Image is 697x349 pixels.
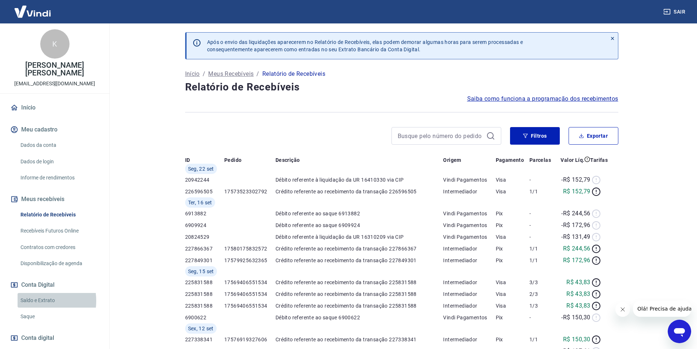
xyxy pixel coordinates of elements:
[276,233,443,241] p: Débito referente à liquidação da UR 16310209 via CIP
[561,175,590,184] p: -R$ 152,79
[185,233,224,241] p: 20824529
[9,330,101,346] a: Conta digital
[18,207,101,222] a: Relatório de Recebíveis
[398,130,483,141] input: Busque pelo número do pedido
[496,290,529,298] p: Visa
[276,176,443,183] p: Débito referente à liquidação da UR 16410330 via CIP
[590,156,608,164] p: Tarifas
[224,302,276,309] p: 17569406551534
[9,0,56,23] img: Vindi
[224,257,276,264] p: 17579925632365
[21,333,54,343] span: Conta digital
[467,94,618,103] a: Saiba como funciona a programação dos recebimentos
[203,70,205,78] p: /
[615,302,630,317] iframe: Fechar mensagem
[207,38,523,53] p: Após o envio das liquidações aparecerem no Relatório de Recebíveis, elas podem demorar algumas ho...
[256,70,259,78] p: /
[529,156,551,164] p: Parcelas
[563,187,591,196] p: R$ 152,79
[18,170,101,185] a: Informe de rendimentos
[224,290,276,298] p: 17569406551534
[276,188,443,195] p: Crédito referente ao recebimento da transação 226596505
[40,29,70,59] div: K
[224,245,276,252] p: 17580175832572
[443,156,461,164] p: Origem
[224,336,276,343] p: 17576919327606
[185,336,224,343] p: 227338341
[4,5,61,11] span: Olá! Precisa de ajuda?
[188,165,214,172] span: Seg, 22 set
[9,100,101,116] a: Início
[569,127,618,145] button: Exportar
[563,244,591,253] p: R$ 244,56
[185,245,224,252] p: 227866367
[276,222,443,229] p: Débito referente ao saque 6909924
[496,314,529,321] p: Pix
[443,336,495,343] p: Intermediador
[185,70,200,78] a: Início
[443,233,495,241] p: Vindi Pagamentos
[185,176,224,183] p: 20942244
[561,156,584,164] p: Valor Líq.
[18,138,101,153] a: Dados da conta
[443,210,495,217] p: Vindi Pagamentos
[208,70,254,78] a: Meus Recebíveis
[529,257,555,264] p: 1/1
[185,257,224,264] p: 227849301
[529,245,555,252] p: 1/1
[185,210,224,217] p: 6913882
[9,191,101,207] button: Meus recebíveis
[18,223,101,238] a: Recebíveis Futuros Online
[443,245,495,252] p: Intermediador
[662,5,688,19] button: Sair
[443,290,495,298] p: Intermediador
[443,257,495,264] p: Intermediador
[14,80,95,88] p: [EMAIL_ADDRESS][DOMAIN_NAME]
[529,314,555,321] p: -
[185,156,190,164] p: ID
[18,240,101,255] a: Contratos com credores
[276,210,443,217] p: Débito referente ao saque 6913882
[185,290,224,298] p: 225831588
[185,80,618,94] h4: Relatório de Recebíveis
[566,301,590,310] p: R$ 43,83
[224,188,276,195] p: 17573523302792
[18,309,101,324] a: Saque
[443,314,495,321] p: Vindi Pagamentos
[443,176,495,183] p: Vindi Pagamentos
[496,336,529,343] p: Pix
[262,70,325,78] p: Relatório de Recebíveis
[185,279,224,286] p: 225831588
[276,290,443,298] p: Crédito referente ao recebimento da transação 225831588
[529,302,555,309] p: 1/3
[443,302,495,309] p: Intermediador
[529,233,555,241] p: -
[18,293,101,308] a: Saldo e Extrato
[529,336,555,343] p: 1/1
[224,156,241,164] p: Pedido
[561,313,590,322] p: -R$ 150,30
[6,62,104,77] p: [PERSON_NAME] [PERSON_NAME]
[443,222,495,229] p: Vindi Pagamentos
[510,127,560,145] button: Filtros
[185,314,224,321] p: 6900622
[496,233,529,241] p: Visa
[276,257,443,264] p: Crédito referente ao recebimento da transação 227849301
[496,279,529,286] p: Visa
[18,154,101,169] a: Dados de login
[529,176,555,183] p: -
[566,278,590,287] p: R$ 43,83
[18,256,101,271] a: Disponibilização de agenda
[276,279,443,286] p: Crédito referente ao recebimento da transação 225831588
[566,290,590,298] p: R$ 43,83
[496,156,524,164] p: Pagamento
[529,210,555,217] p: -
[188,268,214,275] span: Seg, 15 set
[529,188,555,195] p: 1/1
[276,302,443,309] p: Crédito referente ao recebimento da transação 225831588
[496,176,529,183] p: Visa
[276,314,443,321] p: Débito referente ao saque 6900622
[529,222,555,229] p: -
